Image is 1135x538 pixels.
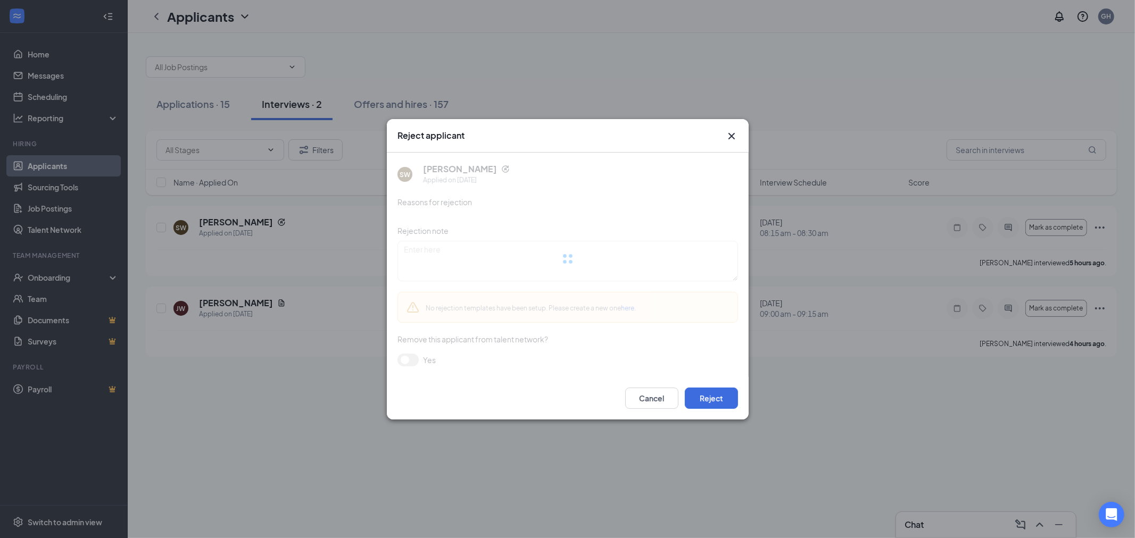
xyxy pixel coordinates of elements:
div: Open Intercom Messenger [1099,502,1124,527]
button: Cancel [625,388,678,409]
svg: Cross [725,130,738,142]
button: Close [725,130,738,142]
button: Reject [685,388,738,409]
h3: Reject applicant [397,130,465,141]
